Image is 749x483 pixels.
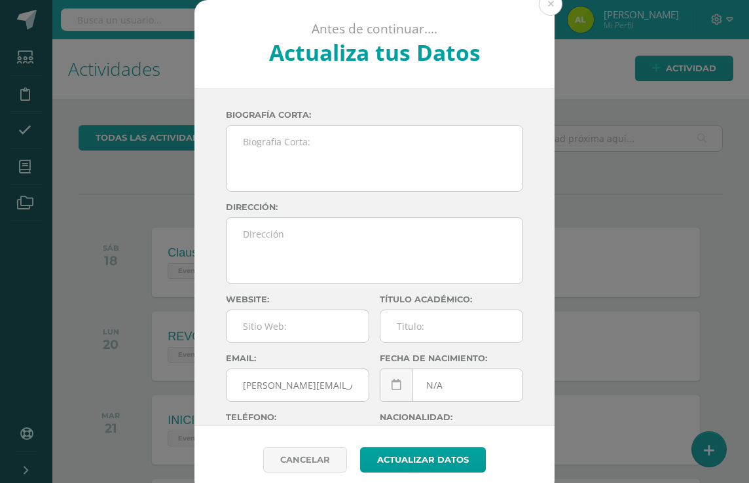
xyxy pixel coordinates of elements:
[226,110,523,120] label: Biografía corta:
[380,310,522,342] input: Titulo:
[226,353,369,363] label: Email:
[380,369,522,401] input: Fecha de Nacimiento:
[230,37,520,67] h2: Actualiza tus Datos
[263,447,347,473] a: Cancelar
[227,310,369,342] input: Sitio Web:
[226,412,369,422] label: Teléfono:
[380,353,523,363] label: Fecha de nacimiento:
[380,412,523,422] label: Nacionalidad:
[360,447,486,473] button: Actualizar datos
[227,369,369,401] input: Correo Electronico:
[380,295,523,304] label: Título académico:
[226,202,523,212] label: Dirección:
[226,295,369,304] label: Website:
[230,21,520,37] p: Antes de continuar....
